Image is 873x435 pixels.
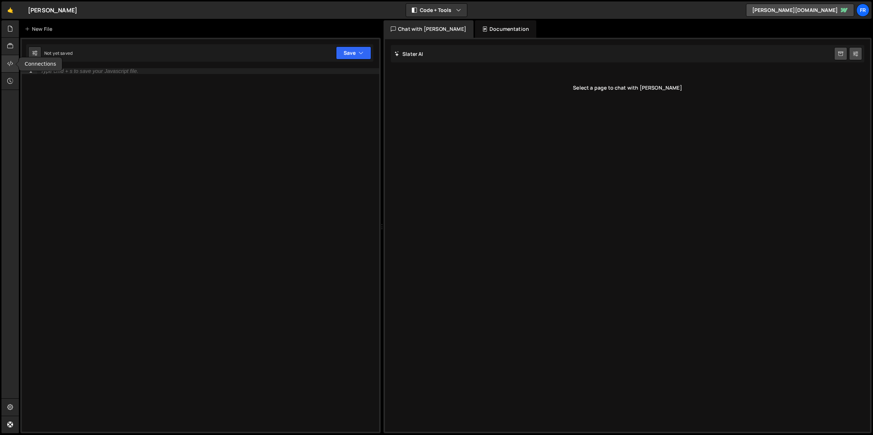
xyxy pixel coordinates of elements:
a: 🤙 [1,1,19,19]
div: [PERSON_NAME] [28,6,77,15]
div: Select a page to chat with [PERSON_NAME] [391,73,864,102]
div: Not yet saved [44,50,73,56]
div: Documentation [475,20,536,38]
h2: Slater AI [394,50,423,57]
a: Fr [856,4,869,17]
button: Save [336,46,371,59]
div: Type cmd + s to save your Javascript file. [41,69,138,74]
div: New File [25,25,55,33]
button: Code + Tools [406,4,467,17]
div: Connections [19,57,62,71]
div: Chat with [PERSON_NAME] [384,20,474,38]
div: 1 [22,68,37,74]
a: [PERSON_NAME][DOMAIN_NAME] [746,4,854,17]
